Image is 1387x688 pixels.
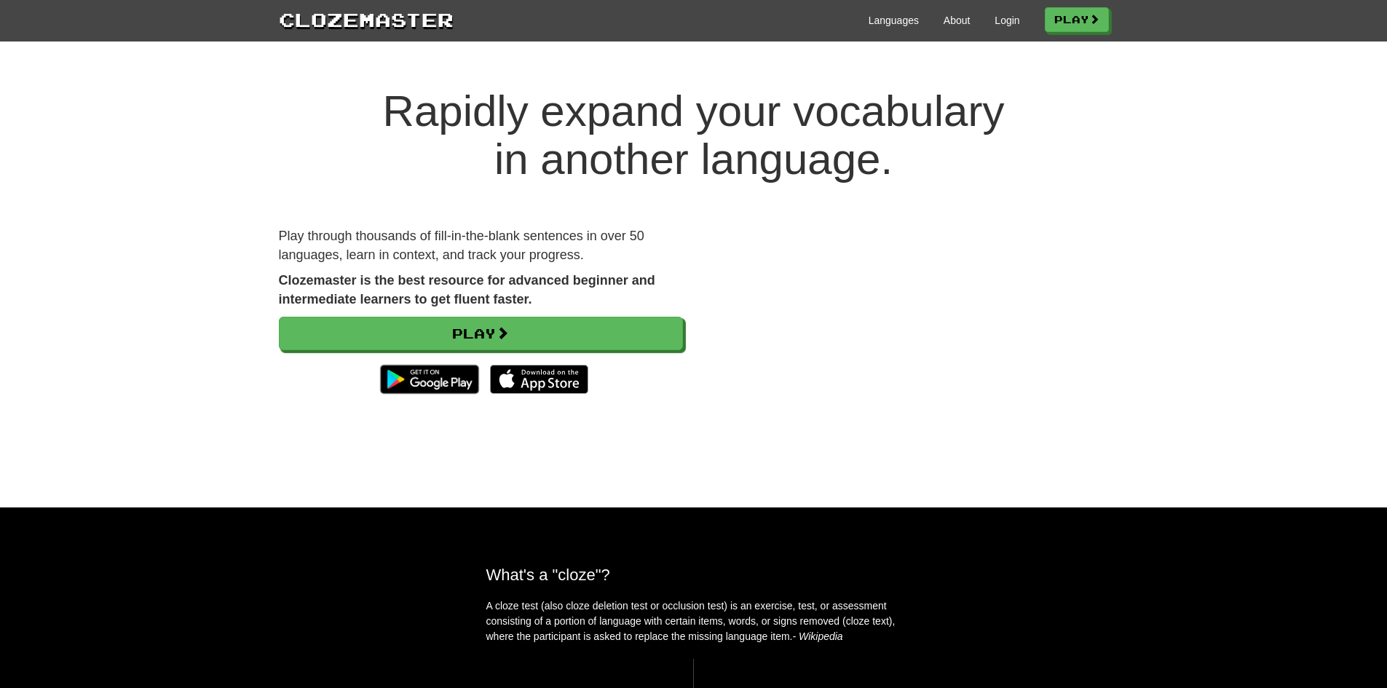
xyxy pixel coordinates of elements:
[793,630,843,642] em: - Wikipedia
[373,357,486,401] img: Get it on Google Play
[279,227,683,264] p: Play through thousands of fill-in-the-blank sentences in over 50 languages, learn in context, and...
[279,317,683,350] a: Play
[490,365,588,394] img: Download_on_the_App_Store_Badge_US-UK_135x40-25178aeef6eb6b83b96f5f2d004eda3bffbb37122de64afbaef7...
[944,13,971,28] a: About
[869,13,919,28] a: Languages
[486,598,901,644] p: A cloze test (also cloze deletion test or occlusion test) is an exercise, test, or assessment con...
[279,273,655,307] strong: Clozemaster is the best resource for advanced beginner and intermediate learners to get fluent fa...
[486,566,901,584] h2: What's a "cloze"?
[995,13,1019,28] a: Login
[1045,7,1109,32] a: Play
[279,6,454,33] a: Clozemaster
